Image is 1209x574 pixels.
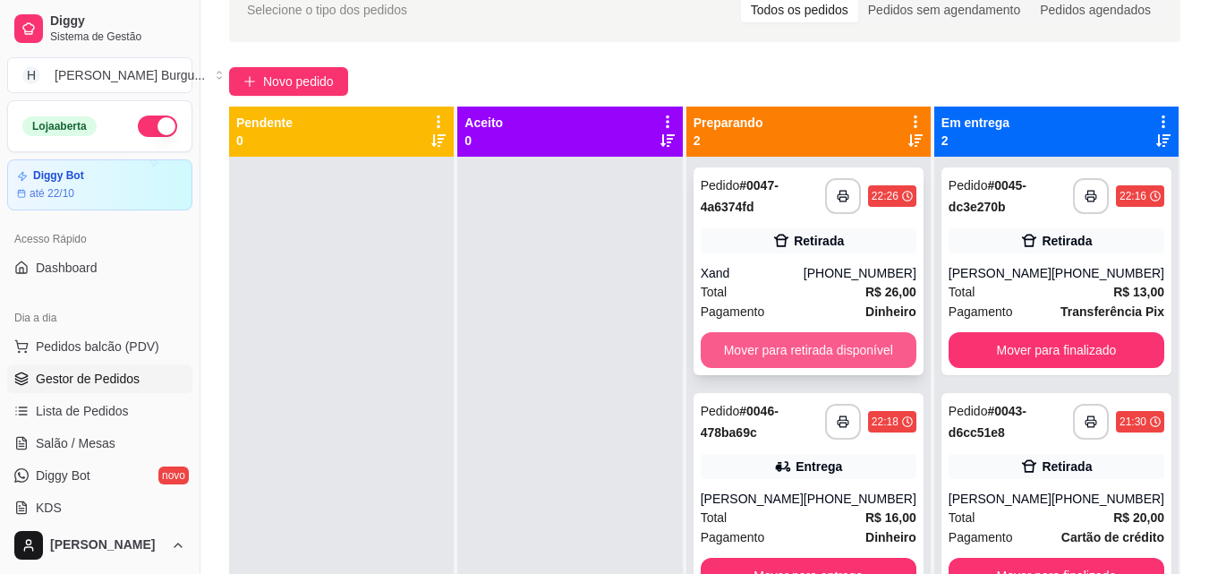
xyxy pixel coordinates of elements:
[7,159,192,210] a: Diggy Botaté 22/10
[949,404,1026,440] strong: # 0043-d6cc51e8
[36,434,115,452] span: Salão / Mesas
[949,490,1051,508] div: [PERSON_NAME]
[7,493,192,522] a: KDS
[1051,490,1164,508] div: [PHONE_NUMBER]
[7,7,192,50] a: DiggySistema de Gestão
[694,114,763,132] p: Preparando
[7,524,192,567] button: [PERSON_NAME]
[796,458,842,475] div: Entrega
[701,508,728,527] span: Total
[949,508,975,527] span: Total
[464,114,503,132] p: Aceito
[701,404,740,418] span: Pedido
[1042,458,1092,475] div: Retirada
[464,132,503,150] p: 0
[701,282,728,302] span: Total
[949,178,1026,214] strong: # 0045-dc3e270b
[865,304,916,319] strong: Dinheiro
[7,397,192,425] a: Lista de Pedidos
[36,402,129,420] span: Lista de Pedidos
[865,510,916,525] strong: R$ 16,00
[1042,232,1092,250] div: Retirada
[138,116,177,137] button: Alterar Status
[804,264,916,282] div: [PHONE_NUMBER]
[949,404,988,418] span: Pedido
[7,253,192,282] a: Dashboard
[949,527,1013,547] span: Pagamento
[55,66,205,84] div: [PERSON_NAME] Burgu ...
[50,13,185,30] span: Diggy
[7,225,192,253] div: Acesso Rápido
[236,114,293,132] p: Pendente
[36,370,140,388] span: Gestor de Pedidos
[243,75,256,88] span: plus
[701,302,765,321] span: Pagamento
[7,332,192,361] button: Pedidos balcão (PDV)
[36,467,90,484] span: Diggy Bot
[36,338,159,356] span: Pedidos balcão (PDV)
[1113,285,1164,299] strong: R$ 13,00
[229,67,348,96] button: Novo pedido
[701,178,740,193] span: Pedido
[7,304,192,332] div: Dia a dia
[941,114,1009,132] p: Em entrega
[7,461,192,490] a: Diggy Botnovo
[1051,264,1164,282] div: [PHONE_NUMBER]
[794,232,844,250] div: Retirada
[872,189,898,203] div: 22:26
[7,364,192,393] a: Gestor de Pedidos
[701,332,916,368] button: Mover para retirada disponível
[50,537,164,553] span: [PERSON_NAME]
[36,259,98,277] span: Dashboard
[804,490,916,508] div: [PHONE_NUMBER]
[50,30,185,44] span: Sistema de Gestão
[7,429,192,458] a: Salão / Mesas
[7,57,192,93] button: Select a team
[1061,530,1164,544] strong: Cartão de crédito
[941,132,1009,150] p: 2
[949,264,1051,282] div: [PERSON_NAME]
[949,282,975,302] span: Total
[36,499,62,517] span: KDS
[694,132,763,150] p: 2
[701,178,779,214] strong: # 0047-4a6374fd
[1120,189,1146,203] div: 22:16
[263,72,334,91] span: Novo pedido
[865,285,916,299] strong: R$ 26,00
[1113,510,1164,525] strong: R$ 20,00
[872,415,898,429] div: 22:18
[22,66,40,84] span: H
[701,404,779,440] strong: # 0046-478ba69c
[865,530,916,544] strong: Dinheiro
[701,527,765,547] span: Pagamento
[236,132,293,150] p: 0
[949,332,1164,368] button: Mover para finalizado
[22,116,97,136] div: Loja aberta
[33,169,84,183] article: Diggy Bot
[949,302,1013,321] span: Pagamento
[30,186,74,201] article: até 22/10
[949,178,988,193] span: Pedido
[1060,304,1164,319] strong: Transferência Pix
[1120,415,1146,429] div: 21:30
[701,264,804,282] div: Xand
[701,490,804,508] div: [PERSON_NAME]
